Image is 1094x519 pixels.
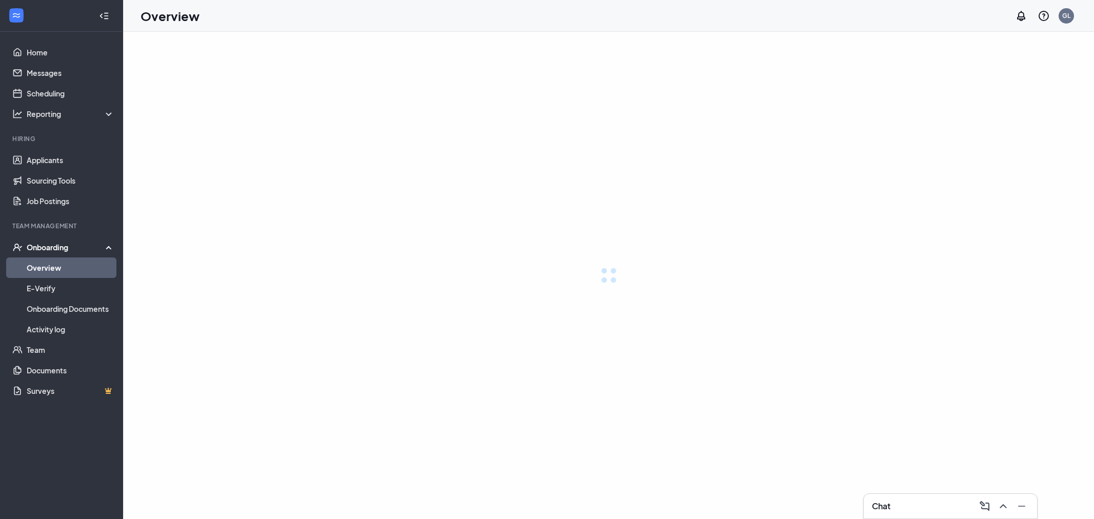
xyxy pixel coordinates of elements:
a: Activity log [27,319,114,340]
div: Onboarding [27,242,115,252]
a: Messages [27,63,114,83]
a: Applicants [27,150,114,170]
a: Home [27,42,114,63]
a: Job Postings [27,191,114,211]
svg: WorkstreamLogo [11,10,22,21]
a: E-Verify [27,278,114,298]
a: Onboarding Documents [27,298,114,319]
svg: UserCheck [12,242,23,252]
svg: ComposeMessage [979,500,991,512]
a: Scheduling [27,83,114,104]
div: Team Management [12,222,112,230]
svg: Notifications [1015,10,1027,22]
svg: ChevronUp [997,500,1009,512]
a: SurveysCrown [27,381,114,401]
a: Overview [27,257,114,278]
svg: Collapse [99,11,109,21]
div: Reporting [27,109,115,119]
a: Documents [27,360,114,381]
svg: QuestionInfo [1038,10,1050,22]
div: GL [1062,11,1070,20]
a: Team [27,340,114,360]
button: ComposeMessage [976,498,992,514]
svg: Minimize [1016,500,1028,512]
button: Minimize [1012,498,1029,514]
div: Hiring [12,134,112,143]
svg: Analysis [12,109,23,119]
h3: Chat [872,501,890,512]
a: Sourcing Tools [27,170,114,191]
h1: Overview [141,7,200,25]
button: ChevronUp [994,498,1010,514]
